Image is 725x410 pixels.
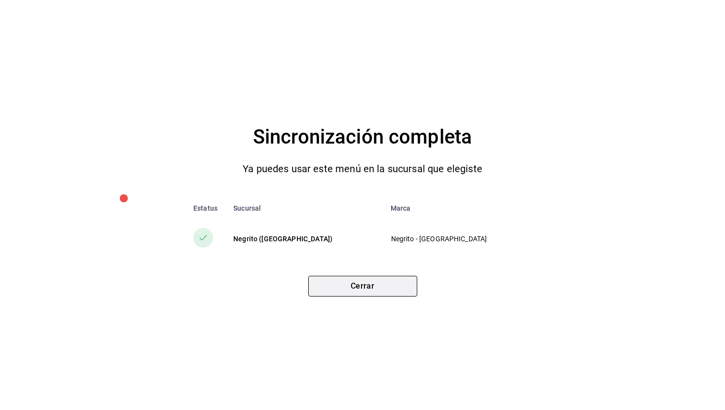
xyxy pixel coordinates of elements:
th: Estatus [178,196,225,220]
button: Cerrar [308,276,417,297]
div: Negrito ([GEOGRAPHIC_DATA]) [233,234,375,244]
th: Marca [383,196,547,220]
th: Sucursal [225,196,383,220]
h4: Sincronización completa [253,121,472,153]
p: Negrito - [GEOGRAPHIC_DATA] [391,234,531,244]
p: Ya puedes usar este menú en la sucursal que elegiste [243,161,482,177]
